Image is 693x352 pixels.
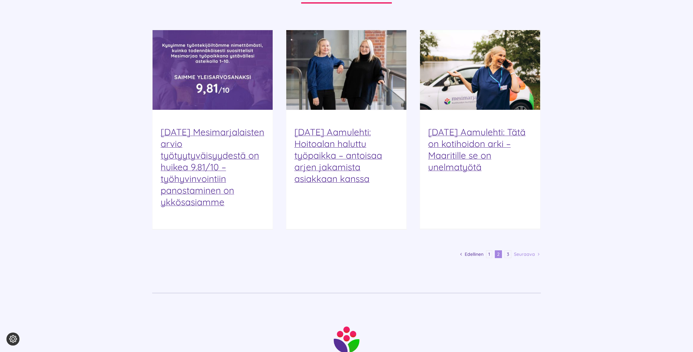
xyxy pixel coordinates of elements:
a: 3 [505,250,511,258]
a: [DATE] Aamulehti: Hoitoalan haluttu työpaikka – antoisaa arjen jakamista asiakkaan kanssa [294,126,382,184]
a: Edellinen [465,249,483,259]
a: [DATE] Aamulehti: Tätä on kotihoidon arki – Maaritille se on unelmatyötä [428,126,526,173]
a: [DATE] Mesimarjalaisten arvio työtyytyväisyydestä on huikea 9.81/10 – työhyvinvointiin panostamin... [161,126,264,208]
img: Mesimarjasi Oy:n lähihoitajat Paula Heinonen ja Jonna Arjasalo [286,30,406,110]
img: Mesimarjan kotihoitaja Maarit Hytti puhumassa puhelimessa, taustalla Mesimarjan auto [420,30,540,110]
button: Evästeasetukset [6,333,19,346]
a: 1 [486,250,492,258]
a: Seuraava [514,249,535,259]
span: 2 [495,250,502,258]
